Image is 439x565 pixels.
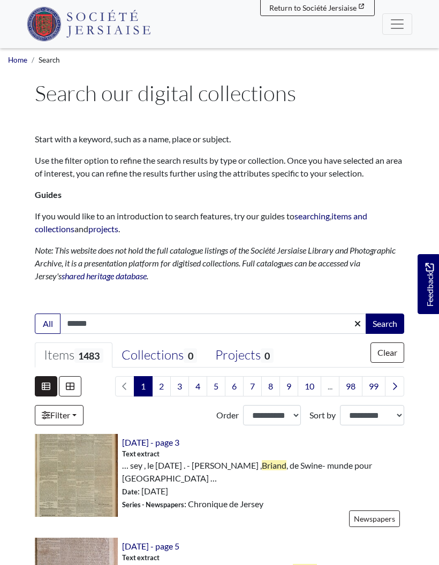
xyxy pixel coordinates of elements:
[35,245,396,281] em: Note: This website does not hold the full catalogue listings of the Société Jersiaise Library and...
[35,133,404,146] p: Start with a keyword, such as a name, place or subject.
[207,376,225,396] a: Goto page 5
[243,376,262,396] a: Goto page 7
[122,485,168,498] span: : [DATE]
[294,211,330,221] a: searching
[184,348,196,363] span: 0
[170,376,189,396] a: Goto page 3
[35,210,404,235] p: If you would like to an introduction to search features, try our guides to , and .
[74,348,103,363] span: 1483
[122,541,179,551] a: [DATE] - page 5
[27,7,150,41] img: Société Jersiaise
[122,553,160,563] span: Text extract
[122,437,179,447] a: [DATE] - page 3
[44,347,103,363] div: Items
[279,376,298,396] a: Goto page 9
[122,498,263,510] span: : Chronique de Jersey
[418,254,439,314] a: Would you like to provide feedback?
[35,434,118,517] img: 17th June 1848 - page 3
[122,459,404,485] span: … sey , le [DATE] . - [PERSON_NAME] , , de Swine- munde pour [GEOGRAPHIC_DATA] …
[35,405,84,425] a: Filter
[35,189,62,200] strong: Guides
[152,376,171,396] a: Goto page 2
[382,13,412,35] button: Menu
[88,224,118,234] a: projects
[362,376,385,396] a: Goto page 99
[216,409,239,422] label: Order
[35,314,60,334] button: All
[122,347,196,363] div: Collections
[122,487,138,496] span: Date
[60,314,367,334] input: Enter one or more search terms...
[115,376,134,396] li: Previous page
[389,16,405,32] span: Menu
[349,510,400,527] a: Newspapers
[298,376,321,396] a: Goto page 10
[188,376,207,396] a: Goto page 4
[385,376,404,396] a: Next page
[35,154,404,180] p: Use the filter option to refine the search results by type or collection. Once you have selected ...
[309,409,336,422] label: Sort by
[370,342,404,363] button: Clear
[261,376,280,396] a: Goto page 8
[35,211,367,234] a: items and collections
[423,263,436,307] span: Feedback
[39,56,60,64] span: Search
[62,271,147,281] a: shared heritage database
[134,376,153,396] span: Goto page 1
[339,376,362,396] a: Goto page 98
[122,500,184,509] span: Series - Newspapers
[366,314,404,334] button: Search
[8,56,27,64] a: Home
[111,376,404,396] nav: pagination
[122,449,160,459] span: Text extract
[225,376,244,396] a: Goto page 6
[215,347,274,363] div: Projects
[269,3,357,12] span: Return to Société Jersiaise
[261,348,274,363] span: 0
[262,460,286,470] span: Briand
[27,4,150,44] a: Société Jersiaise logo
[35,80,404,106] h1: Search our digital collections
